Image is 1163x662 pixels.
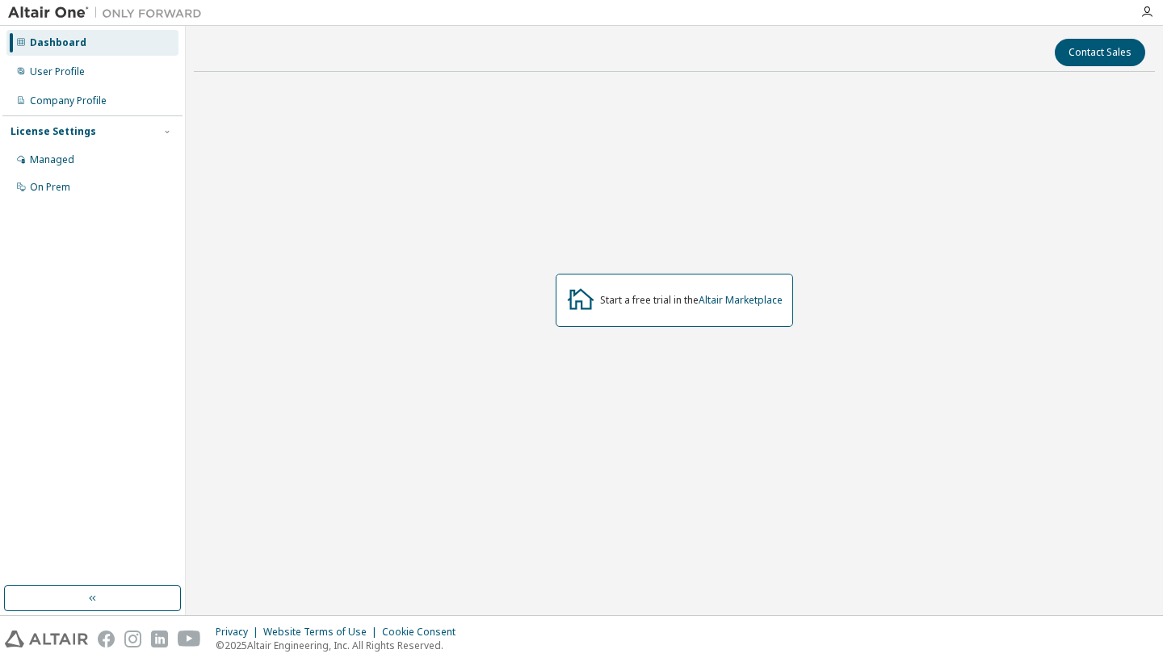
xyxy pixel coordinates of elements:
[98,631,115,647] img: facebook.svg
[216,639,465,652] p: © 2025 Altair Engineering, Inc. All Rights Reserved.
[30,94,107,107] div: Company Profile
[10,125,96,138] div: License Settings
[30,153,74,166] div: Managed
[1055,39,1145,66] button: Contact Sales
[124,631,141,647] img: instagram.svg
[216,626,263,639] div: Privacy
[30,36,86,49] div: Dashboard
[151,631,168,647] img: linkedin.svg
[30,181,70,194] div: On Prem
[30,65,85,78] div: User Profile
[600,294,783,307] div: Start a free trial in the
[699,293,783,307] a: Altair Marketplace
[382,626,465,639] div: Cookie Consent
[8,5,210,21] img: Altair One
[263,626,382,639] div: Website Terms of Use
[178,631,201,647] img: youtube.svg
[5,631,88,647] img: altair_logo.svg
